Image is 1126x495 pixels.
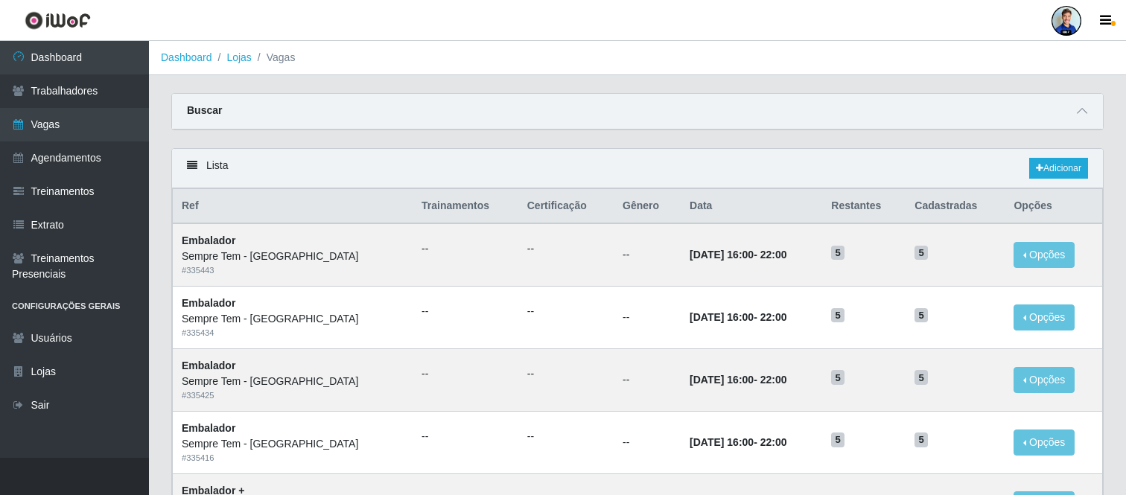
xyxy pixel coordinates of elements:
[760,249,787,261] time: 22:00
[614,189,681,224] th: Gênero
[518,189,614,224] th: Certificação
[614,223,681,286] td: --
[422,241,509,257] ul: --
[25,11,91,30] img: CoreUI Logo
[182,249,404,264] div: Sempre Tem - [GEOGRAPHIC_DATA]
[172,149,1103,188] div: Lista
[831,308,844,323] span: 5
[760,311,787,323] time: 22:00
[690,249,786,261] strong: -
[681,189,822,224] th: Data
[906,189,1005,224] th: Cadastradas
[831,432,844,447] span: 5
[527,304,605,319] ul: --
[831,246,844,261] span: 5
[915,308,928,323] span: 5
[422,366,509,382] ul: --
[1029,158,1088,179] a: Adicionar
[413,189,518,224] th: Trainamentos
[915,370,928,385] span: 5
[182,327,404,339] div: # 335434
[527,241,605,257] ul: --
[1014,429,1075,456] button: Opções
[422,304,509,319] ul: --
[822,189,906,224] th: Restantes
[182,234,235,246] strong: Embalador
[831,370,844,385] span: 5
[1014,367,1075,393] button: Opções
[182,422,235,434] strong: Embalador
[614,348,681,411] td: --
[1005,189,1102,224] th: Opções
[182,436,404,452] div: Sempre Tem - [GEOGRAPHIC_DATA]
[527,366,605,382] ul: --
[527,429,605,444] ul: --
[690,436,786,448] strong: -
[690,436,754,448] time: [DATE] 16:00
[182,374,404,389] div: Sempre Tem - [GEOGRAPHIC_DATA]
[182,360,235,371] strong: Embalador
[182,452,404,464] div: # 335416
[1014,304,1075,330] button: Opções
[187,104,222,116] strong: Buscar
[690,374,786,386] strong: -
[226,51,251,63] a: Lojas
[915,246,928,261] span: 5
[182,311,404,327] div: Sempre Tem - [GEOGRAPHIC_DATA]
[1014,242,1075,268] button: Opções
[760,436,787,448] time: 22:00
[690,311,754,323] time: [DATE] 16:00
[149,41,1126,75] nav: breadcrumb
[760,374,787,386] time: 22:00
[690,374,754,386] time: [DATE] 16:00
[182,264,404,277] div: # 335443
[161,51,212,63] a: Dashboard
[422,429,509,444] ul: --
[182,389,404,402] div: # 335425
[182,297,235,309] strong: Embalador
[915,432,928,447] span: 5
[614,411,681,473] td: --
[252,50,296,66] li: Vagas
[614,287,681,349] td: --
[690,249,754,261] time: [DATE] 16:00
[173,189,413,224] th: Ref
[690,311,786,323] strong: -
